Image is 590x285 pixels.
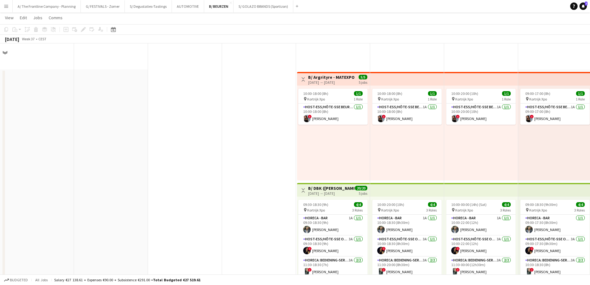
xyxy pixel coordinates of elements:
[303,91,328,96] span: 10:00-18:00 (8h)
[446,104,516,125] app-card-role: Host-ess/Hôte-sse Beurs - Foire1A1/110:00-20:00 (10h)![PERSON_NAME]
[298,215,368,236] app-card-role: Horeca - Bar1A1/109:30-18:30 (9h)[PERSON_NAME]
[20,37,36,41] span: Week 37
[455,208,473,212] span: Kortrijk Xpo
[520,104,590,125] app-card-role: Host-ess/Hôte-sse Beurs - Foire1A1/109:00-17:00 (8h)![PERSON_NAME]
[382,247,386,251] span: !
[3,277,29,283] button: Budgeted
[38,37,46,41] div: CEST
[585,2,588,6] span: 7
[372,104,442,125] app-card-role: Host-ess/Hôte-sse Beurs - Foire1A1/110:00-18:00 (8h)![PERSON_NAME]
[446,215,516,236] app-card-role: Horeca - Bar1A1/110:00-22:00 (12h)[PERSON_NAME]
[352,208,363,212] span: 3 Roles
[525,91,550,96] span: 09:00-17:00 (8h)
[456,268,460,272] span: !
[308,74,354,80] h3: B/ Argrityre - MATEXPO 2025 - 10-14/09
[579,2,587,10] a: 7
[520,215,590,236] app-card-role: Horeca - Bar1/109:00-17:30 (8h30m)[PERSON_NAME]
[54,278,200,282] div: Salary €27 138.61 + Expenses €90.00 + Subsistence €291.00 =
[502,202,511,207] span: 4/4
[377,202,404,207] span: 10:00-20:00 (10h)
[382,268,386,272] span: !
[426,208,437,212] span: 3 Roles
[377,91,402,96] span: 10:00-18:00 (8h)
[446,89,516,125] app-job-card: 10:00-20:00 (10h)1/1 Kortrijk Xpo1 RoleHost-ess/Hôte-sse Beurs - Foire1A1/110:00-20:00 (10h)![PER...
[303,202,328,207] span: 09:30-18:30 (9h)
[5,15,14,20] span: View
[33,15,42,20] span: Jobs
[308,80,354,85] div: [DATE] → [DATE]
[354,91,363,96] span: 1/1
[172,0,204,12] button: AUTOMOTIVE
[428,97,437,101] span: 1 Role
[359,190,367,196] div: 5 jobs
[525,202,557,207] span: 09:00-18:30 (9h30m)
[308,115,312,118] span: !
[502,97,511,101] span: 1 Role
[234,0,293,12] button: S/ GOLAZO BRANDS (Sportizon)
[308,247,312,251] span: !
[529,97,547,101] span: Kortrijk Xpo
[204,0,234,12] button: B/ BEURZEN
[372,89,442,125] app-job-card: 10:00-18:00 (8h)1/1 Kortrijk Xpo1 RoleHost-ess/Hôte-sse Beurs - Foire1A1/110:00-18:00 (8h)![PERSO...
[298,89,368,125] app-job-card: 10:00-18:00 (8h)1/1 Kortrijk Xpo1 RoleHost-ess/Hôte-sse Beurs - Foire1/110:00-18:00 (8h)![PERSON_...
[381,97,399,101] span: Kortrijk Xpo
[372,236,442,257] app-card-role: Host-ess/Hôte-sse Onthaal-Accueill3A1/110:00-18:30 (8h30m)![PERSON_NAME]
[46,14,65,22] a: Comms
[307,97,325,101] span: Kortrijk Xpo
[17,14,29,22] a: Edit
[354,202,363,207] span: 4/4
[125,0,172,12] button: S/ Degustaties-Tastings
[359,79,367,85] div: 5 jobs
[382,115,386,118] span: !
[359,75,367,79] span: 5/5
[456,115,460,118] span: !
[455,97,473,101] span: Kortrijk Xpo
[34,278,49,282] span: All jobs
[576,91,585,96] span: 1/1
[308,191,354,196] div: [DATE] → [DATE]
[354,97,363,101] span: 1 Role
[31,14,45,22] a: Jobs
[428,202,437,207] span: 4/4
[530,115,534,118] span: !
[5,36,19,42] div: [DATE]
[446,236,516,257] app-card-role: Host-ess/Hôte-sse Onthaal-Accueill3A1/110:00-22:00 (12h)![PERSON_NAME]
[502,91,511,96] span: 1/1
[451,202,487,207] span: 10:00-00:00 (14h) (Sat)
[298,236,368,257] app-card-role: Host-ess/Hôte-sse Onthaal-Accueill3A1/109:30-18:30 (9h)![PERSON_NAME]
[451,91,478,96] span: 10:00-20:00 (10h)
[298,104,368,125] app-card-role: Host-ess/Hôte-sse Beurs - Foire1/110:00-18:00 (8h)![PERSON_NAME]
[308,268,312,272] span: !
[20,15,27,20] span: Edit
[576,97,585,101] span: 1 Role
[530,268,534,272] span: !
[355,186,367,190] span: 20/20
[456,247,460,251] span: !
[307,208,325,212] span: Kortrijk Xpo
[308,185,354,191] h3: B/ DBK ([PERSON_NAME]) - MATEXPO 2025 - 10-14/09
[372,215,442,236] app-card-role: Horeca - Bar1A1/110:00-18:30 (8h30m)[PERSON_NAME]
[81,0,125,12] button: G/ FESTIVALS - Zomer
[574,208,585,212] span: 3 Roles
[381,208,399,212] span: Kortrijk Xpo
[428,91,437,96] span: 1/1
[49,15,63,20] span: Comms
[10,278,28,282] span: Budgeted
[2,14,16,22] a: View
[529,208,547,212] span: Kortrijk Xpo
[500,208,511,212] span: 3 Roles
[576,202,585,207] span: 4/4
[520,236,590,257] app-card-role: Host-ess/Hôte-sse Onthaal-Accueill3A1/109:00-17:30 (8h30m)![PERSON_NAME]
[13,0,81,12] button: A/ The Frontline Company - Planning
[530,247,534,251] span: !
[520,89,590,125] app-job-card: 09:00-17:00 (8h)1/1 Kortrijk Xpo1 RoleHost-ess/Hôte-sse Beurs - Foire1A1/109:00-17:00 (8h)![PERSO...
[153,278,200,282] span: Total Budgeted €27 519.61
